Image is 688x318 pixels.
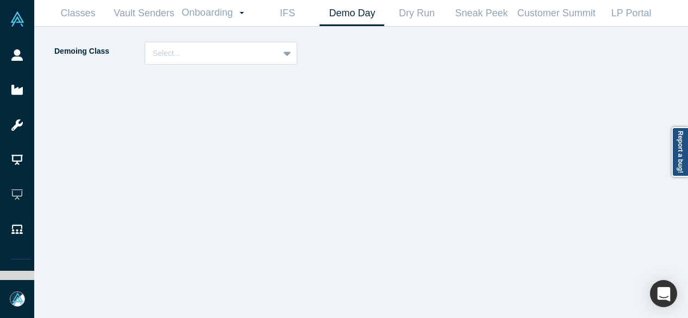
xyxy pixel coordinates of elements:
[10,291,25,307] img: Mia Scott's Account
[514,1,599,26] a: Customer Summit
[46,1,110,26] a: Classes
[384,1,449,26] a: Dry Run
[10,11,25,27] img: Alchemist Vault Logo
[178,1,255,26] a: Onboarding
[53,42,145,61] label: Demoing Class
[320,1,384,26] a: Demo Day
[449,1,514,26] a: Sneak Peek
[110,1,178,26] a: Vault Senders
[599,1,664,26] a: LP Portal
[255,1,320,26] a: IFS
[672,127,688,177] a: Report a bug!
